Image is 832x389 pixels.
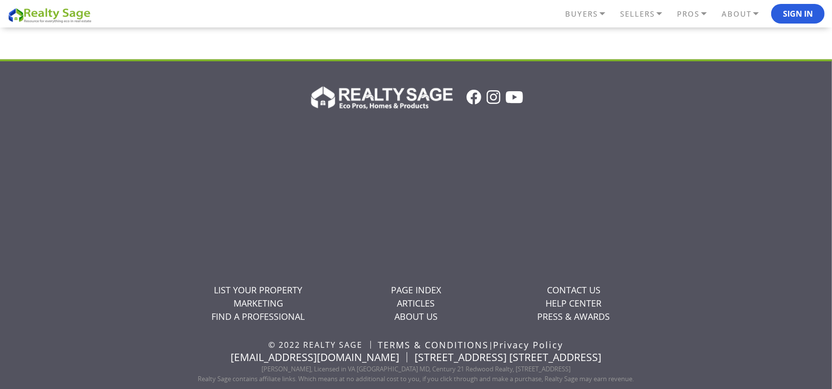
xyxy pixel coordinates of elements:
button: Sign In [771,4,825,24]
a: FIND A PROFESSIONAL [211,311,305,322]
a: ABOUT US [394,311,438,322]
ul: | [181,340,651,349]
p: Realty Sage contains affiliate links. Which means at no additional cost to you, if you click thro... [181,375,651,382]
a: CONTACT US [547,284,600,296]
a: BUYERS [563,5,618,23]
a: [EMAIL_ADDRESS][DOMAIN_NAME] [231,350,399,364]
a: TERMS & CONDITIONS [378,339,489,351]
a: ABOUT [719,5,771,23]
a: HELP CENTER [546,297,602,309]
a: PAGE INDEX [391,284,441,296]
img: REALTY SAGE [7,6,96,24]
a: PRESS & AWARDS [538,311,610,322]
a: MARKETING [234,297,283,309]
img: Realty Sage Logo [309,83,453,111]
a: SELLERS [618,5,675,23]
a: Privacy Policy [494,339,564,351]
a: PROS [675,5,719,23]
a: LIST YOUR PROPERTY [214,284,302,296]
li: [STREET_ADDRESS] [STREET_ADDRESS] [415,352,601,363]
p: [PERSON_NAME], Licensed in VA [GEOGRAPHIC_DATA] MD, Century 21 Redwood Realty, [STREET_ADDRESS] [181,365,651,372]
li: © 2022 REALTY SAGE [269,341,371,349]
a: ARTICLES [397,297,435,309]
